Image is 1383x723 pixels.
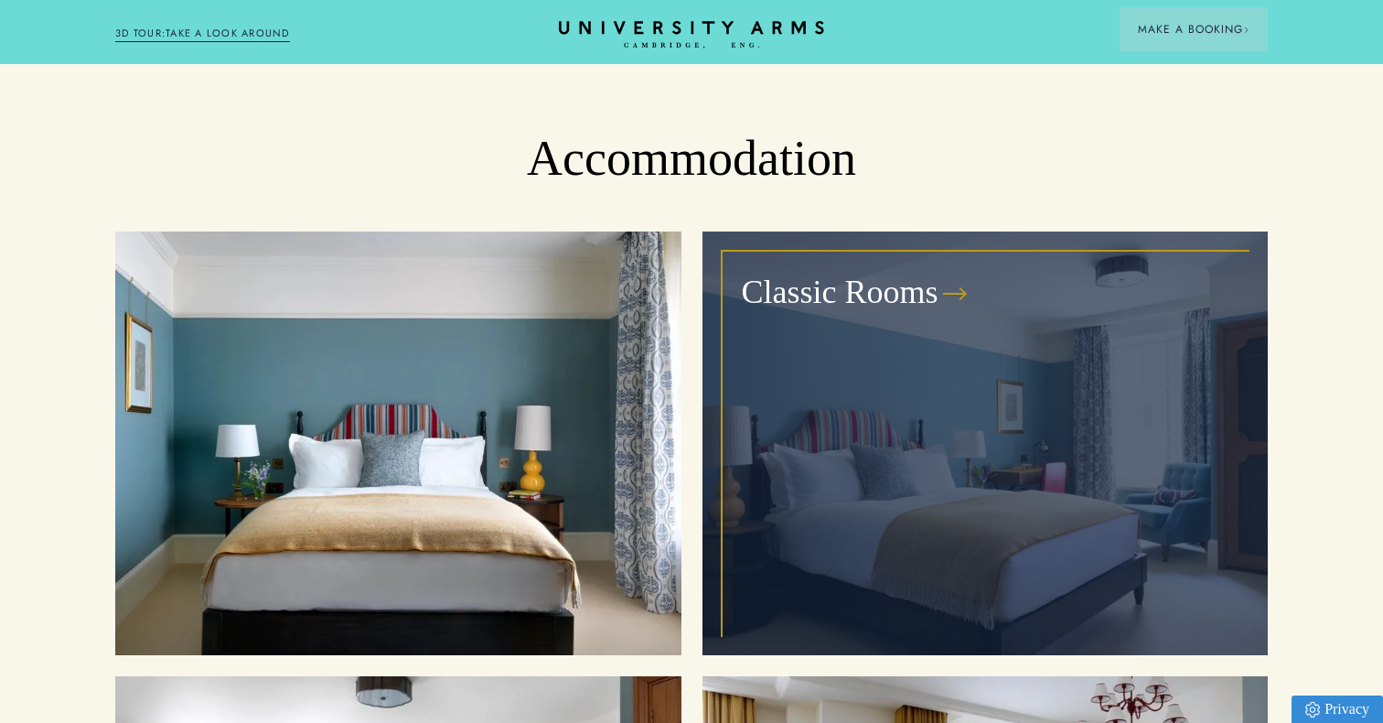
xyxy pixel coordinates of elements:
[1120,7,1268,51] button: Make a BookingArrow icon
[1305,702,1320,718] img: Privacy
[702,232,1269,655] a: image-e9066e016a3afb6f011bc37f916714460f26abf2-8272x6200-jpg Classic Rooms
[559,21,824,49] a: Home
[742,271,938,315] h3: Classic Rooms
[115,232,681,655] a: image-c4e3f5da91d1fa45aea3243c1de661a7a9839577-8272x6200-jpg
[1138,21,1249,38] span: Make a Booking
[115,26,290,42] a: 3D TOUR:TAKE A LOOK AROUND
[1243,27,1249,33] img: Arrow icon
[1292,696,1383,723] a: Privacy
